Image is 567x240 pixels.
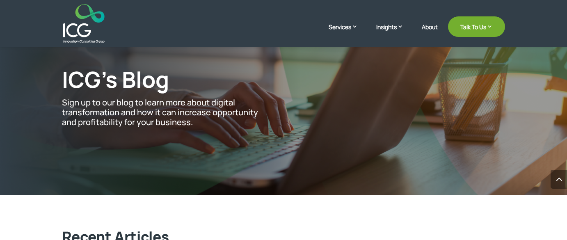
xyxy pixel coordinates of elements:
[63,4,105,43] img: ICG
[62,66,271,97] h1: ICG’s Blog
[376,23,412,43] a: Insights
[448,16,505,37] a: Talk To Us
[62,98,271,127] p: Sign up to our blog to learn more about digital transformation and how it can increase opportunit...
[329,23,366,43] a: Services
[431,151,567,240] iframe: Chat Widget
[422,24,438,43] a: About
